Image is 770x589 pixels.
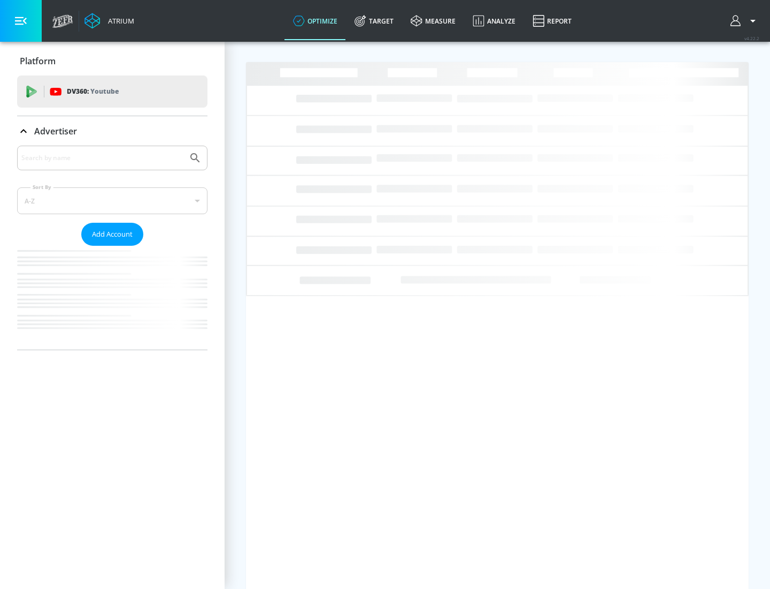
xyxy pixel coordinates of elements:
p: Platform [20,55,56,67]
p: DV360: [67,86,119,97]
nav: list of Advertiser [17,246,207,350]
div: Platform [17,46,207,76]
div: Advertiser [17,116,207,146]
input: Search by name [21,151,183,165]
div: Advertiser [17,146,207,350]
div: A-Z [17,187,207,214]
a: Analyze [464,2,524,40]
span: Add Account [92,228,133,240]
span: v 4.22.2 [744,35,759,41]
button: Add Account [81,223,143,246]
a: Report [524,2,580,40]
div: DV360: Youtube [17,75,207,108]
a: Atrium [84,13,134,29]
a: Target [346,2,402,40]
div: Atrium [104,16,134,26]
p: Advertiser [34,125,77,137]
p: Youtube [90,86,119,97]
a: measure [402,2,464,40]
label: Sort By [30,184,53,191]
a: optimize [284,2,346,40]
